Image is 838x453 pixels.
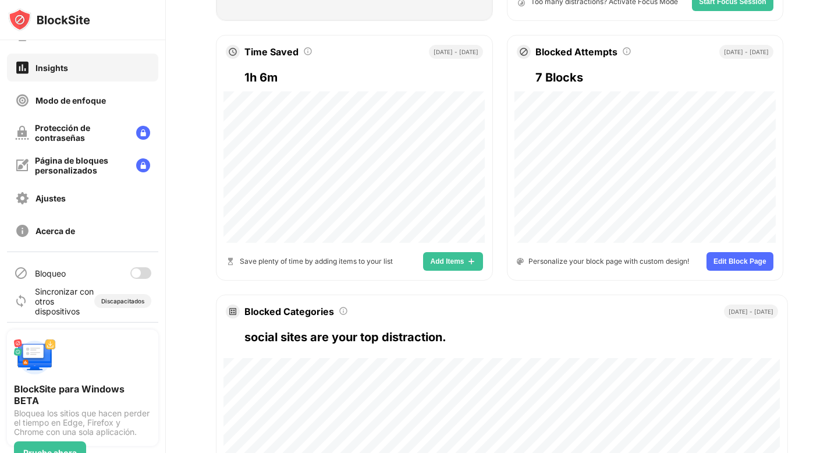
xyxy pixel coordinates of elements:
div: 1h 6m [244,68,482,87]
img: clock.svg [228,47,237,56]
img: logo-blocksite.svg [8,8,90,31]
img: doughnut-graph-icon.svg [228,307,237,316]
img: insights-on.svg [15,60,30,75]
div: Usage Limit [35,30,82,40]
span: Add Items [430,258,464,265]
img: about-off.svg [15,224,30,238]
div: Discapacitados [101,298,144,305]
button: Edit Block Page [706,252,773,271]
img: tooltip.svg [622,47,631,56]
div: Sincronizar con otros dispositivos [35,286,94,316]
div: Insights [35,63,68,73]
div: Blocked Attempts [535,46,617,58]
img: hourglass.svg [226,257,235,266]
div: Bloquea los sitios que hacen perder el tiempo en Edge, Firefox y Chrome con una sola aplicación. [14,409,151,437]
img: tooltip.svg [339,306,348,316]
img: sync-icon.svg [14,294,28,308]
img: color-pallet.svg [517,258,524,265]
img: lock-menu.svg [136,158,150,172]
img: focus-off.svg [15,93,30,108]
div: 7 Blocks [535,68,773,87]
div: social sites are your top distraction. [244,328,777,346]
div: Bloqueo [35,268,66,278]
div: Ajustes [35,193,66,203]
img: lock-menu.svg [136,126,150,140]
img: add-items.svg [467,257,476,266]
span: Edit Block Page [713,258,766,265]
div: [DATE] - [DATE] [719,45,773,59]
div: Protección de contraseñas [35,123,127,143]
img: push-desktop.svg [14,337,56,378]
img: tooltip.svg [303,47,313,56]
img: customize-block-page-off.svg [15,158,29,172]
div: Personalize your block page with custom design! [528,256,689,267]
div: Blocked Categories [244,306,334,317]
div: BlockSite para Windows BETA [14,383,151,406]
button: Add Items [423,252,482,271]
img: settings-off.svg [15,191,30,206]
div: Time Saved [244,46,299,58]
div: [DATE] - [DATE] [724,305,778,318]
img: blocking-icon.svg [14,266,28,280]
div: Página de bloques personalizados [35,155,127,175]
div: Modo de enfoque [35,95,106,105]
img: block-icon.svg [519,47,528,56]
div: Acerca de [35,226,75,236]
img: password-protection-off.svg [15,126,29,140]
div: [DATE] - [DATE] [429,45,483,59]
div: Save plenty of time by adding items to your list [240,256,393,267]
